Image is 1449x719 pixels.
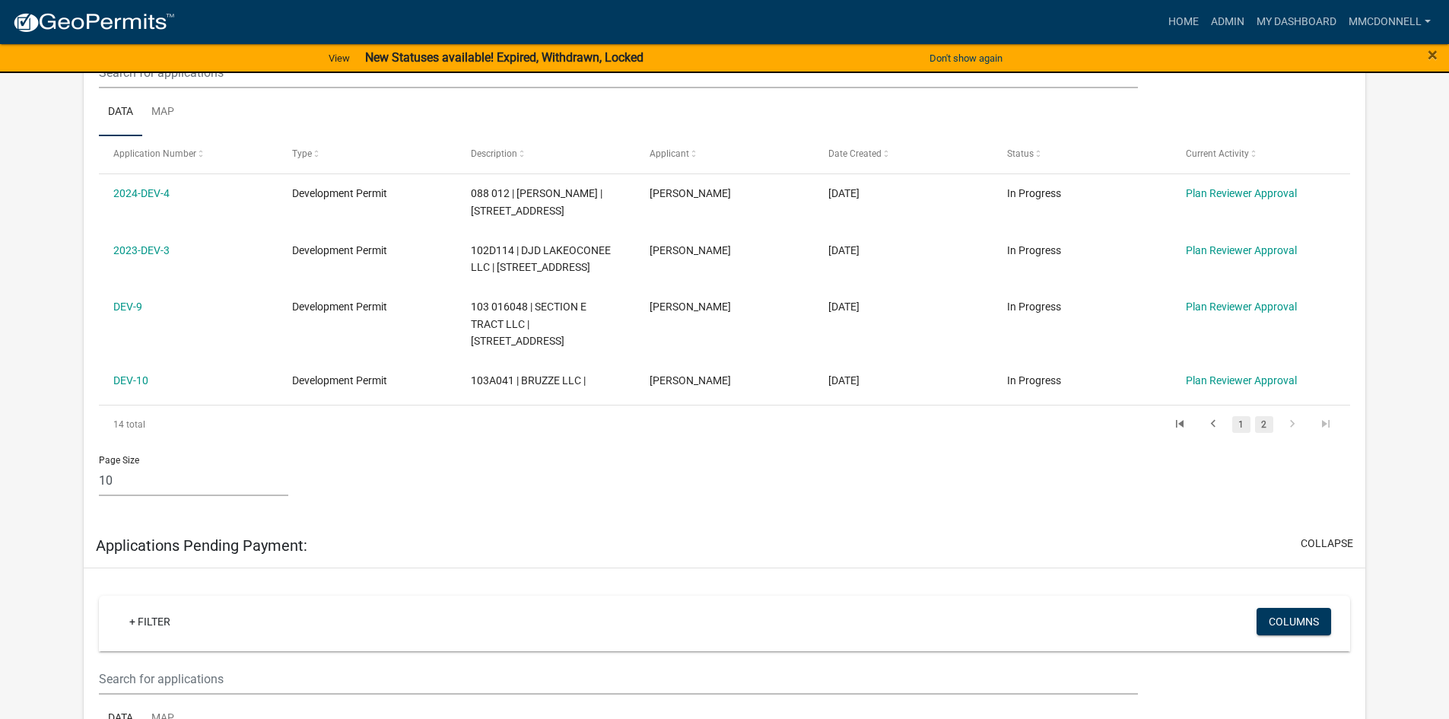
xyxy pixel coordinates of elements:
[99,663,1137,695] input: Search for applications
[117,608,183,635] a: + Filter
[1007,244,1061,256] span: In Progress
[292,187,387,199] span: Development Permit
[292,244,387,256] span: Development Permit
[1007,187,1061,199] span: In Progress
[1186,187,1297,199] a: Plan Reviewer Approval
[456,136,635,173] datatable-header-cell: Description
[1278,416,1307,433] a: go to next page
[113,187,170,199] a: 2024-DEV-4
[471,301,586,348] span: 103 016048 | SECTION E TRACT LLC | 1129 Lake Oconee Pkwy
[113,301,142,313] a: DEV-9
[471,148,517,159] span: Description
[828,374,860,387] span: 09/23/2022
[1301,536,1353,552] button: collapse
[1205,8,1250,37] a: Admin
[1311,416,1340,433] a: go to last page
[992,136,1171,173] datatable-header-cell: Status
[650,148,689,159] span: Applicant
[1186,148,1249,159] span: Current Activity
[1171,136,1349,173] datatable-header-cell: Current Activity
[828,148,882,159] span: Date Created
[471,187,602,217] span: 088 012 | Fausto Bautista C. | 181 Pine Street
[471,374,586,387] span: 103A041 | BRUZZE LLC |
[1007,148,1034,159] span: Status
[96,536,307,555] h5: Applications Pending Payment:
[1343,8,1437,37] a: mmcdonnell
[650,244,731,256] span: Chris Adamson
[1165,416,1194,433] a: go to first page
[650,187,731,199] span: Fausto Bautista
[365,50,643,65] strong: New Statuses available! Expired, Withdrawn, Locked
[1199,416,1228,433] a: go to previous page
[828,187,860,199] span: 04/26/2024
[1162,8,1205,37] a: Home
[99,406,346,444] div: 14 total
[292,301,387,313] span: Development Permit
[323,46,356,71] a: View
[650,301,731,313] span: Dorothy Evans
[1007,374,1061,387] span: In Progress
[828,301,860,313] span: 09/27/2022
[292,374,387,387] span: Development Permit
[142,88,183,137] a: Map
[1428,44,1438,65] span: ×
[113,148,196,159] span: Application Number
[1428,46,1438,64] button: Close
[1250,8,1343,37] a: My Dashboard
[923,46,1009,71] button: Don't show again
[635,136,814,173] datatable-header-cell: Applicant
[292,148,312,159] span: Type
[1257,608,1331,635] button: Columns
[99,136,278,173] datatable-header-cell: Application Number
[471,244,611,274] span: 102D114 | DJD LAKEOCONEE LLC | 485 Southview Dr
[113,374,148,387] a: DEV-10
[650,374,731,387] span: Kenteria Williams
[1230,412,1253,437] li: page 1
[814,136,993,173] datatable-header-cell: Date Created
[1253,412,1276,437] li: page 2
[1186,374,1297,387] a: Plan Reviewer Approval
[278,136,456,173] datatable-header-cell: Type
[1007,301,1061,313] span: In Progress
[99,88,142,137] a: Data
[1186,301,1297,313] a: Plan Reviewer Approval
[113,244,170,256] a: 2023-DEV-3
[1255,416,1273,433] a: 2
[1232,416,1250,433] a: 1
[1186,244,1297,256] a: Plan Reviewer Approval
[828,244,860,256] span: 03/14/2023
